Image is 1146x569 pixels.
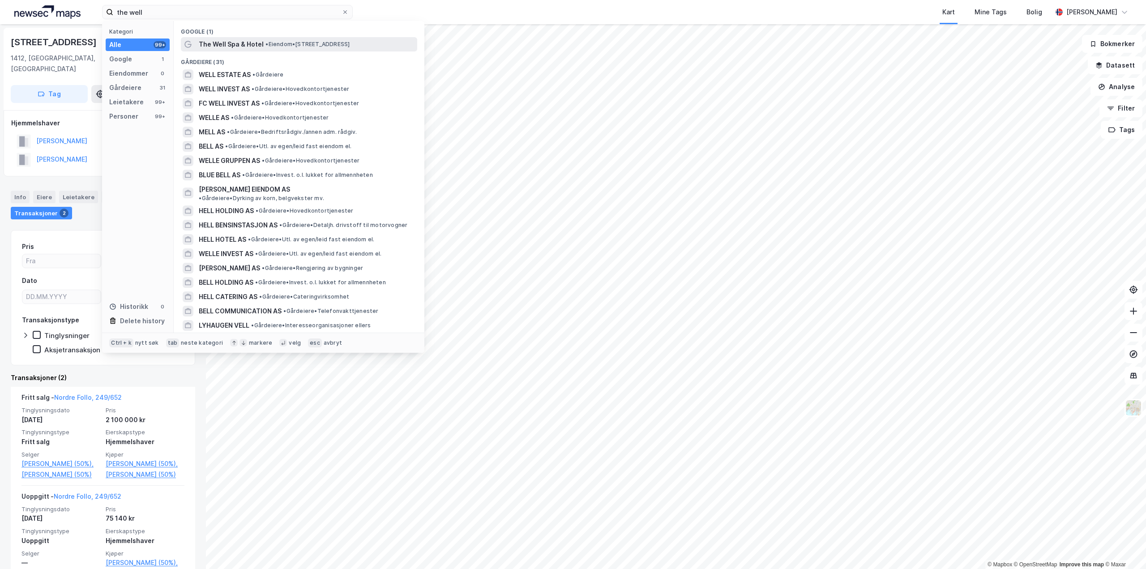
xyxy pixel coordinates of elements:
input: Fra [22,254,101,268]
div: 99+ [154,98,166,106]
a: [PERSON_NAME] (50%) [106,469,184,480]
button: Tags [1101,121,1142,139]
a: [PERSON_NAME] (50%), [106,458,184,469]
span: • [227,128,230,135]
span: • [261,100,264,107]
div: Tinglysninger [44,331,90,340]
a: Nordre Follo, 249/652 [54,394,122,401]
div: Gårdeiere [109,82,141,93]
img: logo.a4113a55bc3d86da70a041830d287a7e.svg [14,5,81,19]
div: 99+ [154,41,166,48]
span: Gårdeiere • Hovedkontortjenester [231,114,329,121]
span: Pris [106,406,184,414]
span: Gårdeiere • Utl. av egen/leid fast eiendom el. [225,143,351,150]
span: BELL COMMUNICATION AS [199,306,282,317]
span: BELL AS [199,141,223,152]
div: 99+ [154,113,166,120]
span: Gårdeiere • Cateringvirksomhet [259,293,349,300]
div: neste kategori [181,339,223,347]
span: Gårdeiere • Rengjøring av bygninger [262,265,363,272]
span: Tinglysningstype [21,428,100,436]
button: Datasett [1088,56,1142,74]
div: Leietakere [109,97,144,107]
div: Hjemmelshaver [11,118,195,128]
div: Gårdeiere (31) [174,51,424,68]
div: [PERSON_NAME] [1066,7,1117,17]
div: Eiere [33,191,56,203]
input: DD.MM.YYYY [22,290,101,304]
div: Uoppgitt [21,535,100,546]
span: FC WELL INVEST AS [199,98,260,109]
div: nytt søk [135,339,159,347]
span: Gårdeiere [252,71,283,78]
span: • [283,308,286,314]
span: Gårdeiere • Telefonvakttjenester [283,308,378,315]
span: MELL AS [199,127,225,137]
div: Transaksjonstype [22,315,79,325]
span: Gårdeiere • Hovedkontortjenester [252,86,349,93]
span: LYHAUGEN VELL [199,320,249,331]
div: Google (1) [174,21,424,37]
span: BELL HOLDING AS [199,277,253,288]
div: Delete history [120,316,165,326]
button: Tag [11,85,88,103]
img: Z [1125,399,1142,416]
div: 2 [60,209,68,218]
span: • [252,71,255,78]
span: WELL INVEST AS [199,84,250,94]
div: Bolig [1026,7,1042,17]
span: Gårdeiere • Utl. av egen/leid fast eiendom el. [255,250,381,257]
div: velg [289,339,301,347]
span: Kjøper [106,550,184,557]
span: Gårdeiere • Detaljh. drivstoff til motorvogner [279,222,407,229]
span: HELL HOTEL AS [199,234,246,245]
span: • [256,207,258,214]
a: Mapbox [988,561,1012,568]
span: Selger [21,550,100,557]
span: • [259,293,262,300]
span: Gårdeiere • Utl. av egen/leid fast eiendom el. [248,236,374,243]
div: 1412, [GEOGRAPHIC_DATA], [GEOGRAPHIC_DATA] [11,53,137,74]
div: Transaksjoner [11,207,72,219]
a: [PERSON_NAME] (50%) [21,469,100,480]
div: Fritt salg - [21,392,122,406]
div: Kategori [109,28,170,35]
div: Fritt salg [21,436,100,447]
div: Aksjetransaksjon [44,346,100,354]
div: 31 [159,84,166,91]
span: • [242,171,245,178]
div: Kart [942,7,955,17]
div: 75 140 kr [106,513,184,524]
div: 0 [159,70,166,77]
span: WELL ESTATE AS [199,69,251,80]
div: Historikk [109,301,148,312]
span: The Well Spa & Hotel [199,39,264,50]
div: Pris [22,241,34,252]
span: [PERSON_NAME] EIENDOM AS [199,184,290,195]
div: [DATE] [21,513,100,524]
span: Tinglysningsdato [21,406,100,414]
span: WELLE INVEST AS [199,248,253,259]
span: [PERSON_NAME] AS [199,263,260,274]
div: Hjemmelshaver [106,436,184,447]
span: • [265,41,268,47]
span: Kjøper [106,451,184,458]
span: • [225,143,228,150]
span: • [255,250,258,257]
span: • [262,157,265,164]
span: Gårdeiere • Invest. o.l. lukket for allmennheten [242,171,372,179]
div: tab [166,338,180,347]
div: Personer [109,111,138,122]
span: Selger [21,451,100,458]
div: Uoppgitt - [21,491,121,505]
span: Gårdeiere • Hovedkontortjenester [261,100,359,107]
span: • [255,279,258,286]
div: Alle [109,39,121,50]
div: Leietakere [59,191,98,203]
div: — [21,557,100,568]
span: Gårdeiere • Interesseorganisasjoner ellers [251,322,371,329]
a: [PERSON_NAME] (50%), [21,458,100,469]
span: Eierskapstype [106,527,184,535]
div: Transaksjoner (2) [11,372,195,383]
div: Hjemmelshaver [106,535,184,546]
